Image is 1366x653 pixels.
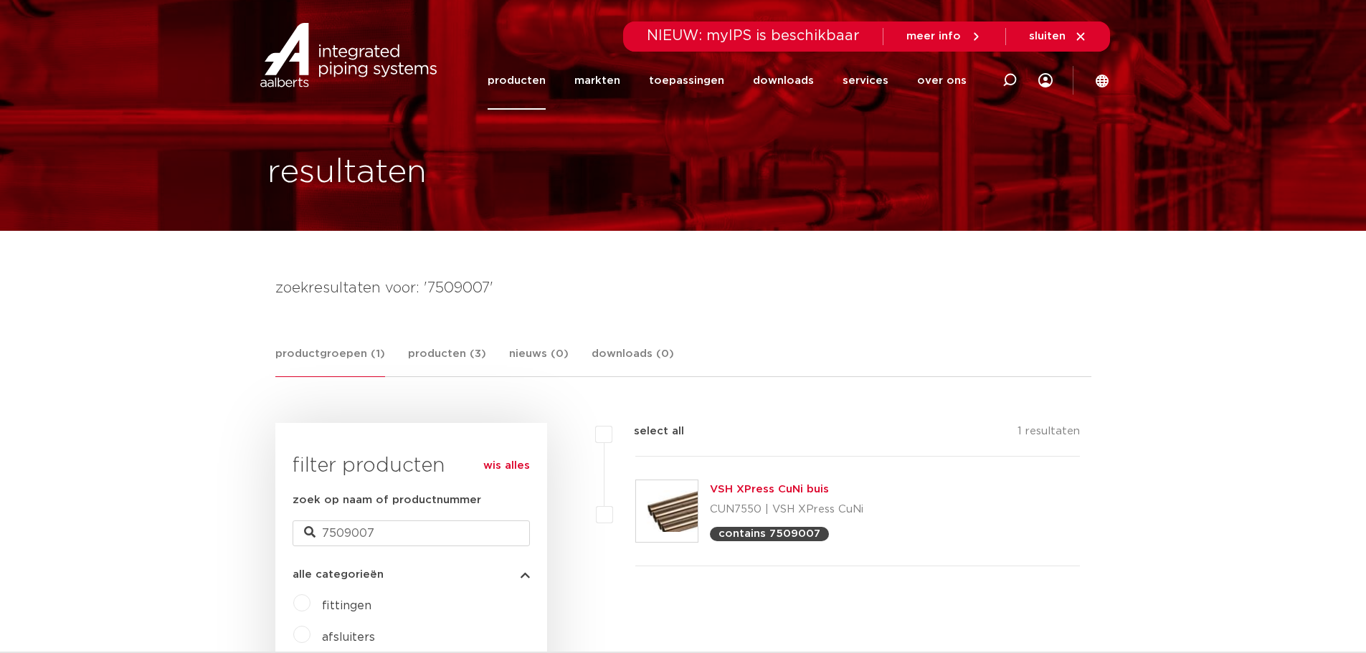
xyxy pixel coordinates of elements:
[592,345,674,376] a: downloads (0)
[710,498,863,521] p: CUN7550 | VSH XPress CuNi
[647,29,860,43] span: NIEUW: myIPS is beschikbaar
[293,520,530,546] input: zoeken
[843,52,888,110] a: services
[408,345,486,376] a: producten (3)
[636,480,698,542] img: Thumbnail for VSH XPress CuNi buis
[275,345,385,377] a: productgroepen (1)
[753,52,814,110] a: downloads
[718,528,820,539] p: contains 7509007
[488,52,967,110] nav: Menu
[612,423,684,440] label: select all
[293,569,384,580] span: alle categorieën
[906,31,961,42] span: meer info
[267,150,427,196] h1: resultaten
[322,631,375,643] a: afsluiters
[574,52,620,110] a: markten
[293,452,530,480] h3: filter producten
[906,30,982,43] a: meer info
[483,457,530,475] a: wis alles
[1029,30,1087,43] a: sluiten
[488,52,546,110] a: producten
[649,52,724,110] a: toepassingen
[509,345,569,376] a: nieuws (0)
[710,484,829,495] a: VSH XPress CuNi buis
[293,492,481,509] label: zoek op naam of productnummer
[275,277,1091,300] h4: zoekresultaten voor: '7509007'
[322,600,371,611] a: fittingen
[917,52,967,110] a: over ons
[1038,52,1053,110] div: my IPS
[293,569,530,580] button: alle categorieën
[1029,31,1066,42] span: sluiten
[1018,423,1080,445] p: 1 resultaten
